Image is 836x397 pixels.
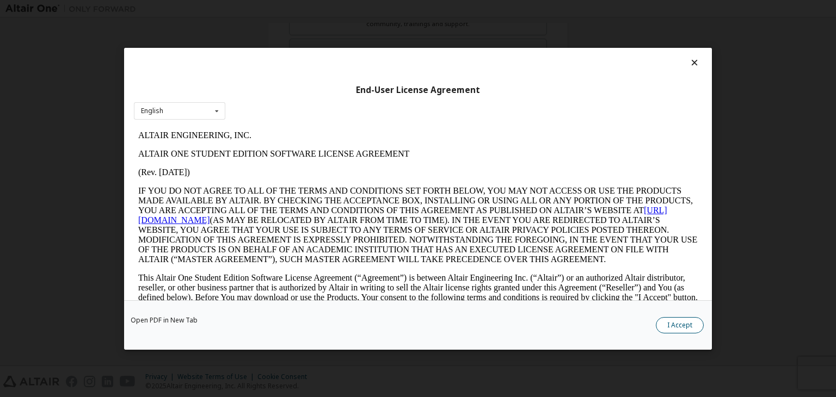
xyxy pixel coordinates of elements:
div: End-User License Agreement [134,84,702,95]
div: English [141,108,163,114]
p: (Rev. [DATE]) [4,41,564,51]
p: ALTAIR ONE STUDENT EDITION SOFTWARE LICENSE AGREEMENT [4,23,564,33]
p: ALTAIR ENGINEERING, INC. [4,4,564,14]
p: IF YOU DO NOT AGREE TO ALL OF THE TERMS AND CONDITIONS SET FORTH BELOW, YOU MAY NOT ACCESS OR USE... [4,60,564,138]
a: [URL][DOMAIN_NAME] [4,79,533,98]
a: Open PDF in New Tab [131,317,198,324]
button: I Accept [656,317,704,333]
p: This Altair One Student Edition Software License Agreement (“Agreement”) is between Altair Engine... [4,147,564,186]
